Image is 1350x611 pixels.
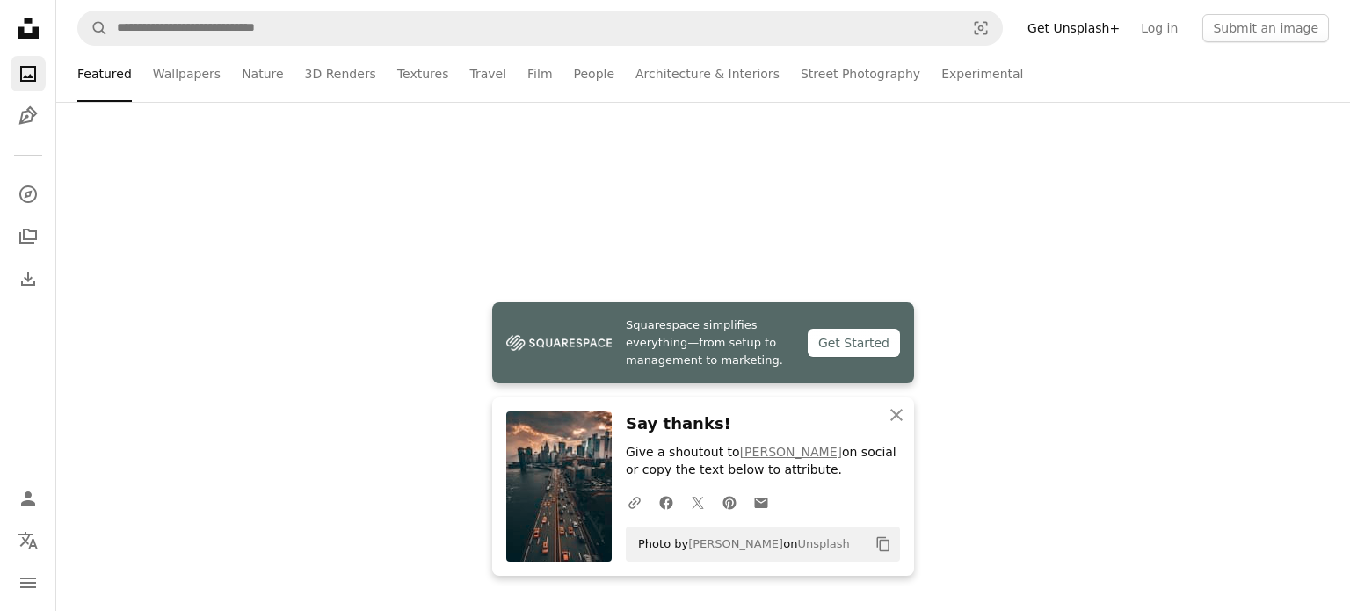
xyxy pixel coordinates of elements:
form: Find visuals sitewide [77,11,1003,46]
a: Home — Unsplash [11,11,46,49]
a: Share on Facebook [650,484,682,520]
a: Wallpapers [153,46,221,102]
a: Unsplash [797,537,849,550]
a: Log in [1130,14,1188,42]
a: Illustrations [11,98,46,134]
a: Squarespace simplifies everything—from setup to management to marketing.Get Started [492,302,914,383]
a: Experimental [941,46,1023,102]
img: file-1747939142011-51e5cc87e3c9 [506,330,612,356]
a: Share over email [745,484,777,520]
span: Photo by on [629,530,850,558]
a: People [574,46,615,102]
a: Textures [397,46,449,102]
a: Get Unsplash+ [1017,14,1130,42]
button: Visual search [960,11,1002,45]
button: Menu [11,565,46,600]
a: Nature [242,46,283,102]
a: Share on Pinterest [714,484,745,520]
a: Explore [11,177,46,212]
span: Squarespace simplifies everything—from setup to management to marketing. [626,316,794,369]
button: Language [11,523,46,558]
a: 3D Renders [305,46,376,102]
button: Submit an image [1202,14,1329,42]
a: Travel [469,46,506,102]
h3: Say thanks! [626,411,900,437]
a: [PERSON_NAME] [688,537,783,550]
a: [PERSON_NAME] [740,445,842,459]
a: Download History [11,261,46,296]
button: Copy to clipboard [868,529,898,559]
button: Search Unsplash [78,11,108,45]
a: Log in / Sign up [11,481,46,516]
p: Give a shoutout to on social or copy the text below to attribute. [626,444,900,479]
a: Film [527,46,552,102]
a: Share on Twitter [682,484,714,520]
a: Street Photography [801,46,920,102]
a: Collections [11,219,46,254]
a: Architecture & Interiors [635,46,780,102]
a: Photos [11,56,46,91]
div: Get Started [808,329,900,357]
